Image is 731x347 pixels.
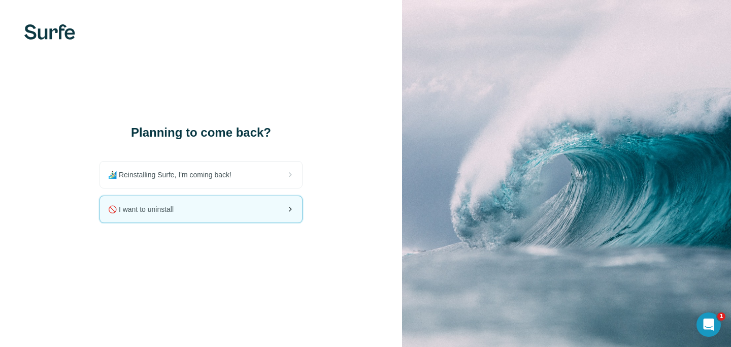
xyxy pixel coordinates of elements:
h1: Planning to come back? [99,124,303,141]
span: 🏄🏻‍♂️ Reinstalling Surfe, I'm coming back! [108,170,240,180]
span: 🚫 I want to uninstall [108,204,182,214]
img: Surfe's logo [24,24,75,40]
span: 1 [717,312,725,321]
iframe: Intercom live chat [696,312,721,337]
